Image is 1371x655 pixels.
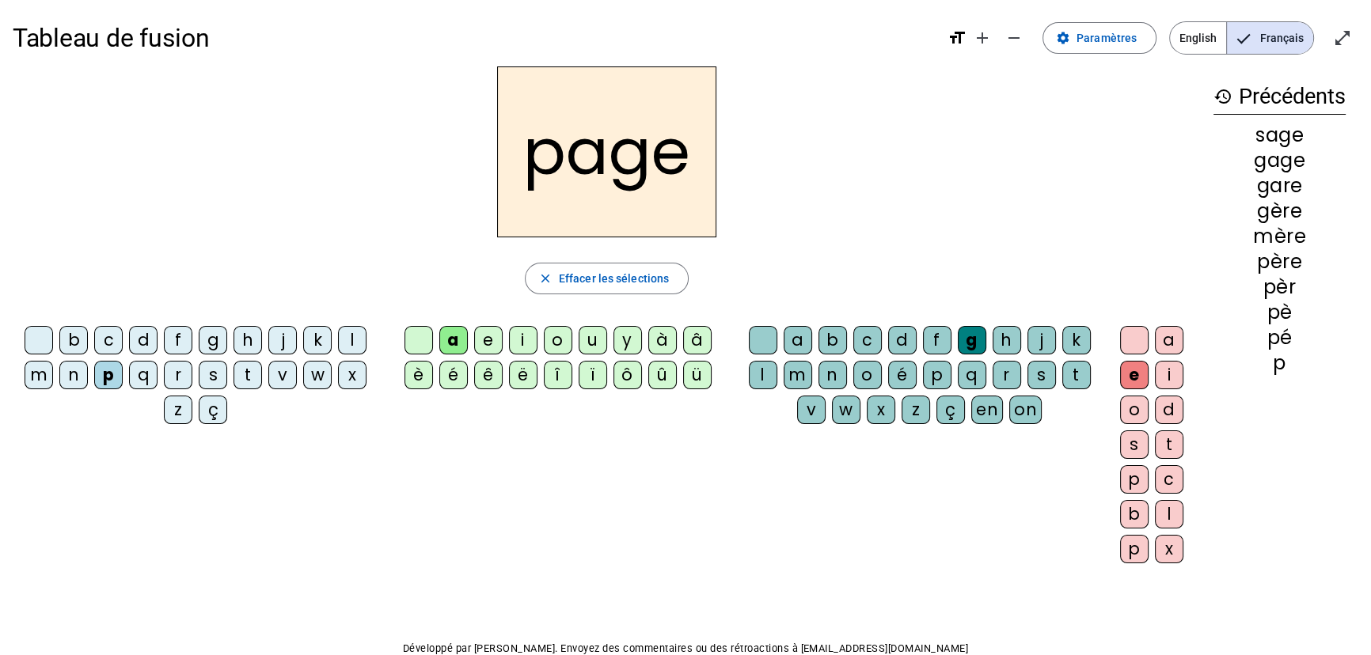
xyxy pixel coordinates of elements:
[1155,396,1183,424] div: d
[948,28,967,47] mat-icon: format_size
[1005,28,1024,47] mat-icon: remove
[1155,465,1183,494] div: c
[1155,326,1183,354] div: a
[1062,361,1091,389] div: t
[1009,396,1042,424] div: on
[1213,79,1346,115] h3: Précédents
[1077,28,1137,47] span: Paramètres
[1120,535,1149,563] div: p
[1213,328,1346,347] div: pé
[853,326,882,354] div: c
[1120,430,1149,459] div: s
[1213,126,1346,145] div: sage
[1155,500,1183,528] div: l
[338,361,366,389] div: x
[1213,278,1346,297] div: pèr
[268,361,297,389] div: v
[525,263,689,294] button: Effacer les sélections
[648,326,677,354] div: à
[1155,361,1183,389] div: i
[1213,303,1346,322] div: pè
[1155,535,1183,563] div: x
[902,396,930,424] div: z
[13,13,935,63] h1: Tableau de fusion
[888,326,917,354] div: d
[1169,21,1314,55] mat-button-toggle-group: Language selection
[338,326,366,354] div: l
[164,361,192,389] div: r
[1120,361,1149,389] div: e
[164,396,192,424] div: z
[474,326,503,354] div: e
[993,361,1021,389] div: r
[967,22,998,54] button: Augmenter la taille de la police
[867,396,895,424] div: x
[1213,176,1346,195] div: gare
[199,326,227,354] div: g
[538,271,553,286] mat-icon: close
[25,361,53,389] div: m
[234,361,262,389] div: t
[1333,28,1352,47] mat-icon: open_in_full
[973,28,992,47] mat-icon: add
[94,326,123,354] div: c
[579,361,607,389] div: ï
[888,361,917,389] div: é
[1027,326,1056,354] div: j
[853,361,882,389] div: o
[1213,354,1346,373] div: p
[749,361,777,389] div: l
[1170,22,1226,54] span: English
[439,326,468,354] div: a
[958,326,986,354] div: g
[303,326,332,354] div: k
[303,361,332,389] div: w
[404,361,433,389] div: è
[59,361,88,389] div: n
[544,326,572,354] div: o
[1213,151,1346,170] div: gage
[1120,465,1149,494] div: p
[474,361,503,389] div: ê
[993,326,1021,354] div: h
[199,396,227,424] div: ç
[199,361,227,389] div: s
[936,396,965,424] div: ç
[971,396,1003,424] div: en
[579,326,607,354] div: u
[923,326,951,354] div: f
[1056,31,1070,45] mat-icon: settings
[268,326,297,354] div: j
[683,361,712,389] div: ü
[998,22,1030,54] button: Diminuer la taille de la police
[613,361,642,389] div: ô
[797,396,826,424] div: v
[497,66,716,237] h2: page
[683,326,712,354] div: â
[1027,361,1056,389] div: s
[59,326,88,354] div: b
[818,326,847,354] div: b
[784,326,812,354] div: a
[1155,430,1183,459] div: t
[1120,500,1149,528] div: b
[164,326,192,354] div: f
[818,361,847,389] div: n
[439,361,468,389] div: é
[509,361,537,389] div: ë
[1213,227,1346,246] div: mère
[129,361,158,389] div: q
[559,269,669,288] span: Effacer les sélections
[958,361,986,389] div: q
[1213,252,1346,271] div: père
[94,361,123,389] div: p
[1213,202,1346,221] div: gère
[923,361,951,389] div: p
[509,326,537,354] div: i
[832,396,860,424] div: w
[648,361,677,389] div: û
[129,326,158,354] div: d
[1120,396,1149,424] div: o
[544,361,572,389] div: î
[1327,22,1358,54] button: Entrer en plein écran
